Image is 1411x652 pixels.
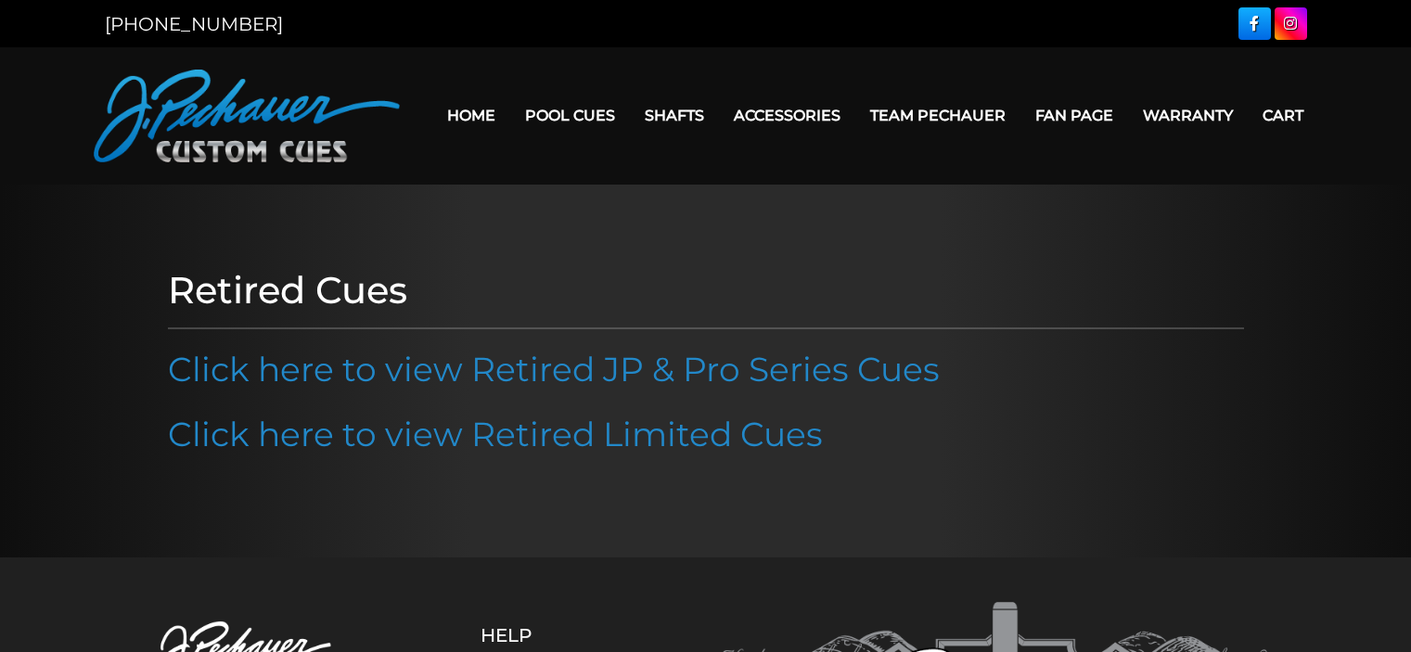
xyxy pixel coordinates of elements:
a: Home [432,92,510,139]
h1: Retired Cues [168,268,1244,313]
a: Accessories [719,92,855,139]
img: Pechauer Custom Cues [94,70,400,162]
a: Click here to view Retired JP & Pro Series Cues [168,349,940,390]
a: Pool Cues [510,92,630,139]
h5: Help [481,624,624,646]
a: [PHONE_NUMBER] [105,13,283,35]
a: Click here to view Retired Limited Cues [168,414,823,454]
a: Team Pechauer [855,92,1020,139]
a: Cart [1248,92,1318,139]
a: Fan Page [1020,92,1128,139]
a: Shafts [630,92,719,139]
a: Warranty [1128,92,1248,139]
